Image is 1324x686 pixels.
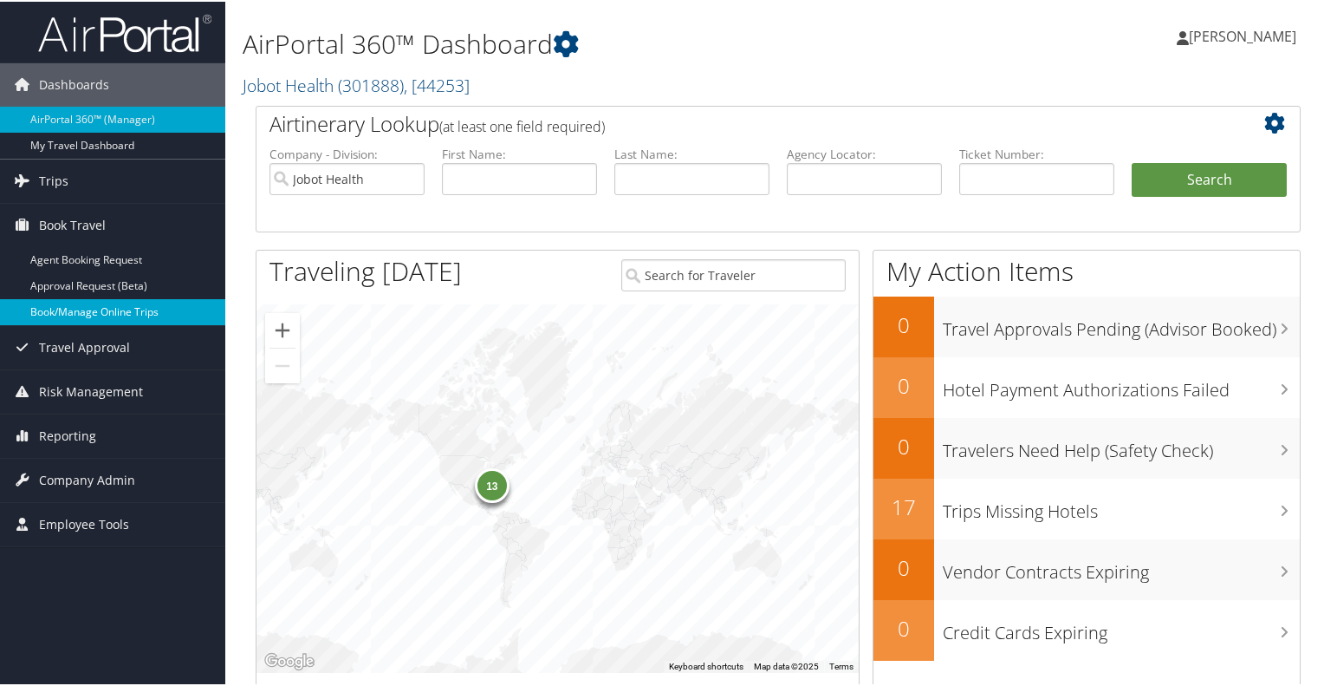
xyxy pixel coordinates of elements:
[943,307,1300,340] h3: Travel Approvals Pending (Advisor Booked)
[873,295,1300,356] a: 0Travel Approvals Pending (Advisor Booked)
[261,649,318,671] img: Google
[1189,25,1296,44] span: [PERSON_NAME]
[873,477,1300,538] a: 17Trips Missing Hotels
[873,416,1300,477] a: 0Travelers Need Help (Safety Check)
[338,72,404,95] span: ( 301888 )
[873,598,1300,659] a: 0Credit Cards Expiring
[1177,9,1314,61] a: [PERSON_NAME]
[1132,161,1287,196] button: Search
[39,62,109,105] span: Dashboards
[873,552,934,581] h2: 0
[39,202,106,245] span: Book Travel
[943,428,1300,461] h3: Travelers Need Help (Safety Check)
[39,158,68,201] span: Trips
[754,660,819,670] span: Map data ©2025
[265,311,300,346] button: Zoom in
[943,368,1300,401] h3: Hotel Payment Authorizations Failed
[39,369,143,412] span: Risk Management
[873,309,934,338] h2: 0
[873,538,1300,598] a: 0Vendor Contracts Expiring
[943,550,1300,583] h3: Vendor Contracts Expiring
[943,489,1300,522] h3: Trips Missing Hotels
[269,108,1200,137] h2: Airtinerary Lookup
[243,24,957,61] h1: AirPortal 360™ Dashboard
[943,611,1300,644] h3: Credit Cards Expiring
[439,115,605,134] span: (at least one field required)
[38,11,211,52] img: airportal-logo.png
[39,501,129,545] span: Employee Tools
[614,144,769,161] label: Last Name:
[873,491,934,520] h2: 17
[269,144,425,161] label: Company - Division:
[39,457,135,500] span: Company Admin
[39,324,130,368] span: Travel Approval
[261,649,318,671] a: Open this area in Google Maps (opens a new window)
[959,144,1114,161] label: Ticket Number:
[873,356,1300,416] a: 0Hotel Payment Authorizations Failed
[39,413,96,456] span: Reporting
[873,369,934,399] h2: 0
[404,72,470,95] span: , [ 44253 ]
[442,144,597,161] label: First Name:
[873,430,934,460] h2: 0
[787,144,942,161] label: Agency Locator:
[873,612,934,642] h2: 0
[873,252,1300,288] h1: My Action Items
[243,72,470,95] a: Jobot Health
[829,660,853,670] a: Terms (opens in new tab)
[621,258,847,290] input: Search for Traveler
[269,252,462,288] h1: Traveling [DATE]
[669,659,743,671] button: Keyboard shortcuts
[474,467,509,501] div: 13
[265,347,300,382] button: Zoom out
